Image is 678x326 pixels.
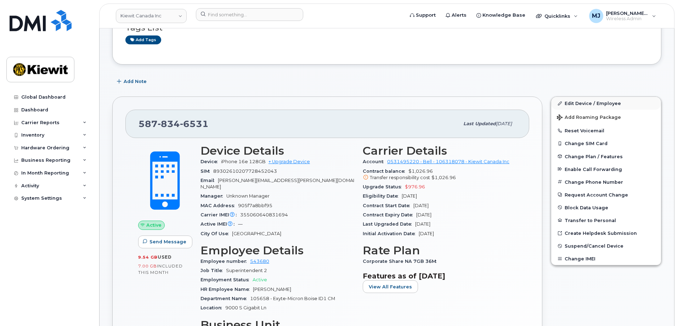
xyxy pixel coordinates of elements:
[565,154,623,159] span: Change Plan / Features
[221,159,266,164] span: iPhone 16e 128GB
[200,221,238,227] span: Active IMEI
[200,203,238,208] span: MAC Address
[544,13,570,19] span: Quicklinks
[363,159,387,164] span: Account
[363,144,516,157] h3: Carrier Details
[557,115,621,121] span: Add Roaming Package
[253,277,267,282] span: Active
[200,144,354,157] h3: Device Details
[250,259,269,264] a: 543680
[363,203,413,208] span: Contract Start Date
[413,203,429,208] span: [DATE]
[226,268,267,273] span: Superintendent 2
[496,121,512,126] span: [DATE]
[200,277,253,282] span: Employment Status
[253,287,291,292] span: [PERSON_NAME]
[416,212,431,217] span: [DATE]
[363,212,416,217] span: Contract Expiry Date
[124,78,147,85] span: Add Note
[363,259,440,264] span: Corporate Share NA 7GB 36M
[226,193,270,199] span: Unknown Manager
[138,264,157,269] span: 7.00 GB
[551,239,661,252] button: Suspend/Cancel Device
[551,214,661,227] button: Transfer to Personal
[200,178,218,183] span: Email
[138,236,192,248] button: Send Message
[200,259,250,264] span: Employee number
[416,12,436,19] span: Support
[200,178,354,189] span: [PERSON_NAME][EMAIL_ADDRESS][PERSON_NAME][DOMAIN_NAME]
[363,168,516,181] span: $1,026.96
[531,9,583,23] div: Quicklinks
[116,9,187,23] a: Kiewit Canada Inc
[551,150,661,163] button: Change Plan / Features
[452,12,467,19] span: Alerts
[606,10,649,16] span: [PERSON_NAME] Jupiter
[200,231,232,236] span: City Of Use
[363,280,418,293] button: View All Features
[369,283,412,290] span: View All Features
[606,16,649,22] span: Wireless Admin
[125,23,648,32] h3: Tags List
[158,254,172,260] span: used
[482,12,525,19] span: Knowledge Base
[363,193,402,199] span: Eligibility Date
[200,268,226,273] span: Job Title
[363,244,516,257] h3: Rate Plan
[387,159,509,164] a: 0531495220 - Bell - 106318078 - Kiewit Canada Inc
[584,9,661,23] div: Morgan Jupiter
[196,8,303,21] input: Find something...
[363,231,419,236] span: Initial Activation Date
[200,212,240,217] span: Carrier IMEI
[138,255,158,260] span: 9.54 GB
[200,305,225,310] span: Location
[551,252,661,265] button: Change IMEI
[647,295,673,321] iframe: Messenger Launcher
[363,184,405,189] span: Upgrade Status
[149,238,186,245] span: Send Message
[232,231,281,236] span: [GEOGRAPHIC_DATA]
[565,243,623,249] span: Suspend/Cancel Device
[238,221,243,227] span: —
[200,296,250,301] span: Department Name
[158,118,180,129] span: 834
[200,159,221,164] span: Device
[200,287,253,292] span: HR Employee Name
[405,8,441,22] a: Support
[363,221,415,227] span: Last Upgraded Date
[180,118,209,129] span: 6531
[240,212,288,217] span: 355060640831694
[402,193,417,199] span: [DATE]
[225,305,266,310] span: 9000 S Gigabit Ln
[551,124,661,137] button: Reset Voicemail
[146,222,162,228] span: Active
[441,8,471,22] a: Alerts
[551,201,661,214] button: Block Data Usage
[125,35,161,44] a: Add tags
[592,12,600,20] span: MJ
[112,75,153,88] button: Add Note
[419,231,434,236] span: [DATE]
[363,272,516,280] h3: Features as of [DATE]
[363,168,408,174] span: Contract balance
[200,244,354,257] h3: Employee Details
[405,184,425,189] span: $976.96
[551,176,661,188] button: Change Phone Number
[551,110,661,124] button: Add Roaming Package
[138,263,183,275] span: included this month
[431,175,456,180] span: $1,026.96
[238,203,272,208] span: 905f7a8bbf95
[551,97,661,110] a: Edit Device / Employee
[139,118,209,129] span: 587
[370,175,430,180] span: Transfer responsibility cost
[250,296,335,301] span: 105658 - Exyte-Micron Boise ID1 CM
[551,163,661,176] button: Enable Call Forwarding
[200,193,226,199] span: Manager
[551,227,661,239] a: Create Helpdesk Submission
[213,168,277,174] span: 89302610207728452043
[415,221,430,227] span: [DATE]
[463,121,496,126] span: Last updated
[200,168,213,174] span: SIM
[551,188,661,201] button: Request Account Change
[565,166,622,172] span: Enable Call Forwarding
